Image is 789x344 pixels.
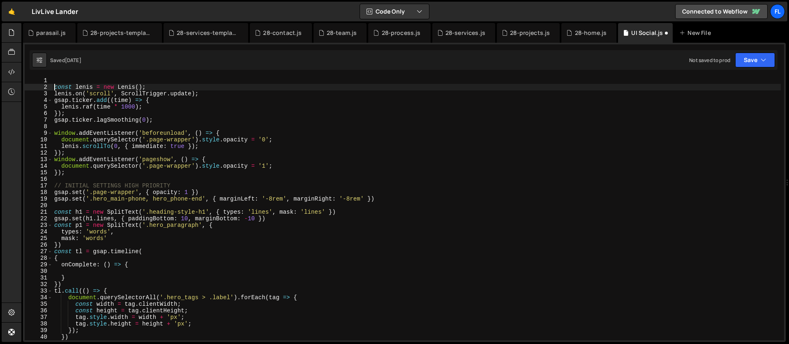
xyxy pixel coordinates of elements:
div: 16 [25,176,53,182]
div: 21 [25,209,53,215]
div: 37 [25,314,53,321]
div: 33 [25,288,53,294]
div: 13 [25,156,53,163]
div: 2 [25,84,53,90]
div: parasail.js [36,29,66,37]
a: 🤙 [2,2,22,21]
div: 19 [25,196,53,202]
div: 18 [25,189,53,196]
div: 40 [25,334,53,340]
div: 5 [25,104,53,110]
div: 3 [25,90,53,97]
button: Code Only [360,4,429,19]
div: 4 [25,97,53,104]
div: New File [679,29,714,37]
div: 15 [25,169,53,176]
div: 28-home.js [575,29,607,37]
div: LivLive Lander [32,7,78,16]
div: 28-services-template.js [177,29,238,37]
div: 7 [25,117,53,123]
button: Save [735,53,775,67]
div: 20 [25,202,53,209]
div: 1 [25,77,53,84]
div: 28-projects.js [510,29,550,37]
div: 35 [25,301,53,307]
div: 28-services.js [445,29,485,37]
div: 28-process.js [382,29,421,37]
div: 28-projects-template.js [90,29,152,37]
div: 14 [25,163,53,169]
div: 25 [25,235,53,242]
div: 22 [25,215,53,222]
div: 27 [25,248,53,255]
a: Fl [770,4,785,19]
div: 10 [25,136,53,143]
div: 32 [25,281,53,288]
div: 8 [25,123,53,130]
div: 30 [25,268,53,275]
a: Connected to Webflow [675,4,768,19]
div: 9 [25,130,53,136]
div: 36 [25,307,53,314]
div: 28-contact.js [263,29,302,37]
div: 6 [25,110,53,117]
div: 23 [25,222,53,229]
div: 29 [25,261,53,268]
div: 12 [25,150,53,156]
div: 38 [25,321,53,327]
div: 28 [25,255,53,261]
div: 26 [25,242,53,248]
div: 31 [25,275,53,281]
div: 34 [25,294,53,301]
div: 17 [25,182,53,189]
div: 39 [25,327,53,334]
div: 11 [25,143,53,150]
div: Saved [50,57,81,64]
div: [DATE] [65,57,81,64]
div: UI Social.js [631,29,663,37]
div: 28-team.js [327,29,357,37]
div: Not saved to prod [689,57,730,64]
div: 24 [25,229,53,235]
